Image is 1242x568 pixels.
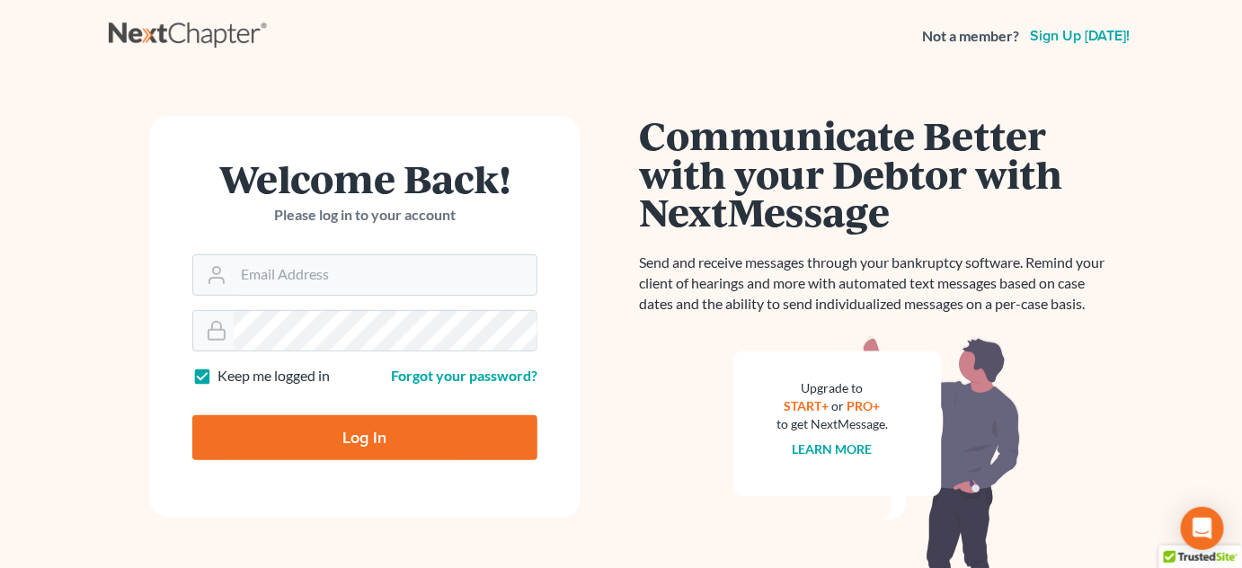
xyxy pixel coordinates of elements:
[639,253,1115,315] p: Send and receive messages through your bankruptcy software. Remind your client of hearings and mo...
[793,441,873,457] a: Learn more
[391,367,537,384] a: Forgot your password?
[776,415,888,433] div: to get NextMessage.
[785,398,829,413] a: START+
[922,26,1019,47] strong: Not a member?
[234,255,537,295] input: Email Address
[192,205,537,226] p: Please log in to your account
[1026,29,1133,43] a: Sign up [DATE]!
[832,398,845,413] span: or
[776,379,888,397] div: Upgrade to
[1181,507,1224,550] div: Open Intercom Messenger
[192,159,537,198] h1: Welcome Back!
[217,366,330,386] label: Keep me logged in
[192,415,537,460] input: Log In
[847,398,881,413] a: PRO+
[639,116,1115,231] h1: Communicate Better with your Debtor with NextMessage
